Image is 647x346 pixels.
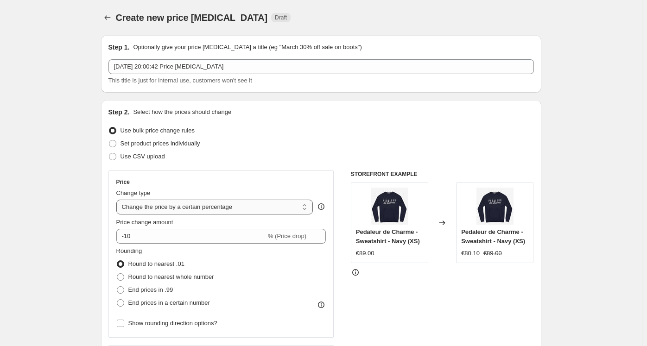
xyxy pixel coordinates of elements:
p: Select how the prices should change [133,107,231,117]
span: End prices in .99 [128,286,173,293]
img: La_Machine_Pedaleur_de_Charme_Navy_Sweatshirt_Flat_80x.jpg [476,188,514,225]
h6: STOREFRONT EXAMPLE [351,170,534,178]
span: Create new price [MEDICAL_DATA] [116,13,268,23]
button: Price change jobs [101,11,114,24]
div: help [317,202,326,211]
h2: Step 2. [108,107,130,117]
span: End prices in a certain number [128,299,210,306]
h2: Step 1. [108,43,130,52]
span: Change type [116,189,151,196]
img: La_Machine_Pedaleur_de_Charme_Navy_Sweatshirt_Flat_80x.jpg [371,188,408,225]
span: Show rounding direction options? [128,320,217,327]
span: Draft [275,14,287,21]
span: % (Price drop) [268,233,306,239]
div: €80.10 [461,249,480,258]
span: Use CSV upload [121,153,165,160]
span: Use bulk price change rules [121,127,195,134]
input: -15 [116,229,266,244]
h3: Price [116,178,130,186]
span: Price change amount [116,219,173,226]
strike: €89.00 [483,249,502,258]
span: This title is just for internal use, customers won't see it [108,77,252,84]
span: Pedaleur de Charme - Sweatshirt - Navy (XS) [356,228,420,245]
span: Pedaleur de Charme - Sweatshirt - Navy (XS) [461,228,525,245]
span: Round to nearest .01 [128,260,184,267]
span: Round to nearest whole number [128,273,214,280]
span: Rounding [116,247,142,254]
div: €89.00 [356,249,374,258]
input: 30% off holiday sale [108,59,534,74]
span: Set product prices individually [121,140,200,147]
p: Optionally give your price [MEDICAL_DATA] a title (eg "March 30% off sale on boots") [133,43,362,52]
